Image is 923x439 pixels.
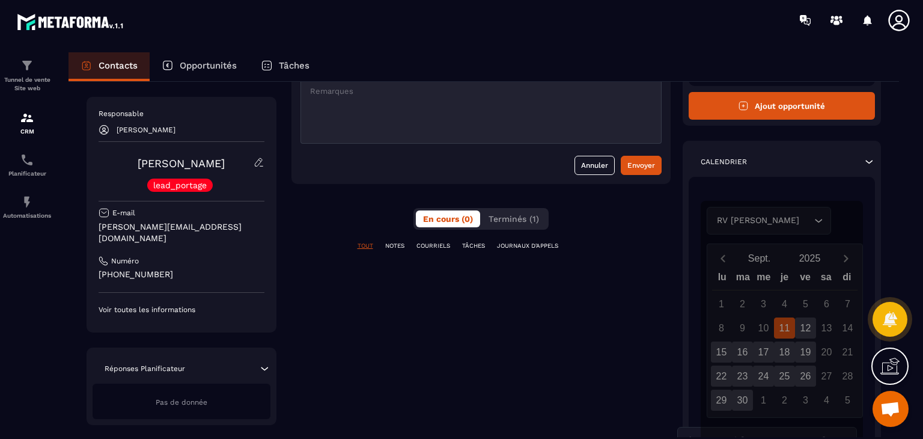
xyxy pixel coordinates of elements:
[3,128,51,135] p: CRM
[689,92,876,120] button: Ajout opportunité
[497,242,558,250] p: JOURNAUX D'APPELS
[150,52,249,81] a: Opportunités
[3,49,51,102] a: formationformationTunnel de vente Site web
[358,242,373,250] p: TOUT
[138,157,225,170] a: [PERSON_NAME]
[20,195,34,209] img: automations
[385,242,404,250] p: NOTES
[627,159,655,171] div: Envoyer
[20,58,34,73] img: formation
[489,214,539,224] span: Terminés (1)
[20,153,34,167] img: scheduler
[105,364,185,373] p: Réponses Planificateur
[111,256,139,266] p: Numéro
[112,208,135,218] p: E-mail
[574,156,615,175] button: Annuler
[249,52,321,81] a: Tâches
[99,60,138,71] p: Contacts
[99,109,264,118] p: Responsable
[423,214,473,224] span: En cours (0)
[20,111,34,125] img: formation
[3,170,51,177] p: Planificateur
[99,269,264,280] p: [PHONE_NUMBER]
[481,210,546,227] button: Terminés (1)
[416,242,450,250] p: COURRIELS
[99,305,264,315] p: Voir toutes les informations
[3,186,51,228] a: automationsautomationsAutomatisations
[153,181,207,189] p: lead_portage
[180,60,237,71] p: Opportunités
[873,391,909,427] div: Ouvrir le chat
[3,144,51,186] a: schedulerschedulerPlanificateur
[99,221,264,244] p: [PERSON_NAME][EMAIL_ADDRESS][DOMAIN_NAME]
[3,102,51,144] a: formationformationCRM
[621,156,662,175] button: Envoyer
[416,210,480,227] button: En cours (0)
[17,11,125,32] img: logo
[701,157,747,167] p: Calendrier
[279,60,309,71] p: Tâches
[69,52,150,81] a: Contacts
[117,126,175,134] p: [PERSON_NAME]
[3,212,51,219] p: Automatisations
[3,76,51,93] p: Tunnel de vente Site web
[156,398,207,407] span: Pas de donnée
[462,242,485,250] p: TÂCHES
